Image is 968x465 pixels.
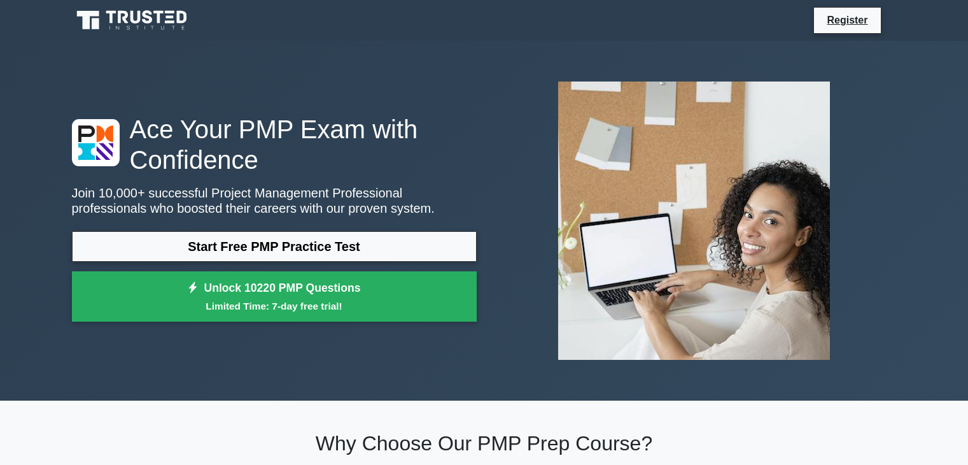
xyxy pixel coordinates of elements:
[88,299,461,313] small: Limited Time: 7-day free trial!
[72,185,477,216] p: Join 10,000+ successful Project Management Professional professionals who boosted their careers w...
[72,271,477,322] a: Unlock 10220 PMP QuestionsLimited Time: 7-day free trial!
[72,231,477,262] a: Start Free PMP Practice Test
[72,431,897,455] h2: Why Choose Our PMP Prep Course?
[72,114,477,175] h1: Ace Your PMP Exam with Confidence
[819,12,875,28] a: Register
